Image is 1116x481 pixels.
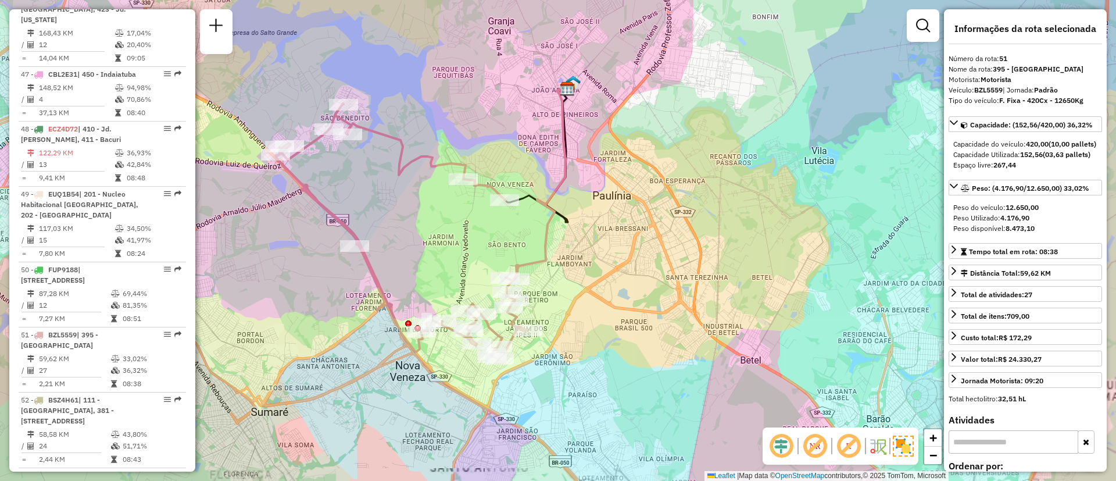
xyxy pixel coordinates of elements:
[21,248,27,259] td: =
[48,70,77,79] span: CBL2E31
[48,190,79,198] span: EUQ1B54
[164,125,171,132] em: Opções
[949,286,1102,302] a: Total de atividades:27
[48,330,77,339] span: BZL5559
[21,190,138,219] span: | 201 - Nucleo Habitacional [GEOGRAPHIC_DATA], 202 - [GEOGRAPHIC_DATA]
[27,225,34,232] i: Distância Total
[737,472,739,480] span: |
[38,94,115,105] td: 4
[801,432,829,460] span: Exibir NR
[961,311,1029,322] div: Total de itens:
[21,330,98,350] span: 51 -
[174,125,181,132] em: Rota exportada
[38,52,115,64] td: 14,04 KM
[38,27,115,39] td: 168,43 KM
[1006,224,1035,233] strong: 8.473,10
[48,124,78,133] span: ECZ4D72
[174,70,181,77] em: Rota exportada
[174,396,181,403] em: Rota exportada
[164,331,171,338] em: Opções
[21,396,114,425] span: 52 -
[1000,213,1029,222] strong: 4.176,90
[21,52,27,64] td: =
[1043,150,1090,159] strong: (03,63 pallets)
[115,250,121,257] i: Tempo total em rota
[949,54,1102,64] div: Número da rota:
[929,430,937,445] span: +
[949,64,1102,74] div: Nome da rota:
[27,443,34,450] i: Total de Atividades
[1003,85,1058,94] span: | Jornada:
[998,355,1042,364] strong: R$ 24.330,27
[999,54,1007,63] strong: 51
[126,39,181,51] td: 20,40%
[115,96,124,103] i: % de utilização da cubagem
[115,109,121,116] i: Tempo total em rota
[111,367,120,374] i: % de utilização da cubagem
[38,313,110,325] td: 7,27 KM
[767,432,795,460] span: Ocultar deslocamento
[115,41,124,48] i: % de utilização da cubagem
[21,396,114,425] span: | 111 - [GEOGRAPHIC_DATA], 381 - [STREET_ADDRESS]
[949,308,1102,323] a: Total de itens:709,00
[48,265,78,274] span: FUP9188
[27,149,34,156] i: Distância Total
[48,396,78,404] span: BSZ4H61
[949,243,1102,259] a: Tempo total em rota: 08:38
[205,14,228,40] a: Nova sessão e pesquisa
[27,290,34,297] i: Distância Total
[929,448,937,462] span: −
[969,247,1058,256] span: Tempo total em rota: 08:38
[1026,140,1049,148] strong: 420,00
[126,147,181,159] td: 36,93%
[949,265,1102,280] a: Distância Total:59,62 KM
[1006,203,1039,212] strong: 12.650,00
[122,365,181,376] td: 36,32%
[953,139,1097,149] div: Capacidade do veículo:
[949,329,1102,345] a: Custo total:R$ 172,29
[953,213,1097,223] div: Peso Utilizado:
[126,159,181,170] td: 42,84%
[868,437,887,455] img: Fluxo de ruas
[115,161,124,168] i: % de utilização da cubagem
[993,161,1016,169] strong: 267,44
[164,190,171,197] em: Opções
[1020,150,1043,159] strong: 152,56
[115,237,124,244] i: % de utilização da cubagem
[27,355,34,362] i: Distância Total
[38,288,110,300] td: 87,28 KM
[21,265,85,284] span: | [STREET_ADDRESS]
[126,82,181,94] td: 94,98%
[38,429,110,440] td: 58,58 KM
[21,313,27,325] td: =
[949,351,1102,366] a: Valor total:R$ 24.330,27
[21,124,121,144] span: | 410 - Jd. [PERSON_NAME], 411 - Bacuri
[164,472,171,479] em: Opções
[27,237,34,244] i: Total de Atividades
[27,161,34,168] i: Total de Atividades
[126,94,181,105] td: 70,86%
[21,330,98,350] span: | 395 - [GEOGRAPHIC_DATA]
[21,365,27,376] td: /
[38,248,115,259] td: 7,80 KM
[21,39,27,51] td: /
[122,313,181,325] td: 08:51
[122,378,181,390] td: 08:38
[961,376,1043,386] div: Jornada Motorista: 09:20
[949,394,1102,404] div: Total hectolitro:
[111,290,120,297] i: % de utilização do peso
[174,472,181,479] em: Rota exportada
[707,472,735,480] a: Leaflet
[115,84,124,91] i: % de utilização do peso
[27,431,34,438] i: Distância Total
[21,378,27,390] td: =
[111,302,120,309] i: % de utilização da cubagem
[961,333,1032,343] div: Custo total:
[1034,85,1058,94] strong: Padrão
[27,84,34,91] i: Distância Total
[893,436,914,457] img: Exibir/Ocultar setores
[961,290,1032,299] span: Total de atividades:
[115,55,121,62] i: Tempo total em rota
[38,300,110,311] td: 12
[704,471,949,481] div: Map data © contributors,© 2025 TomTom, Microsoft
